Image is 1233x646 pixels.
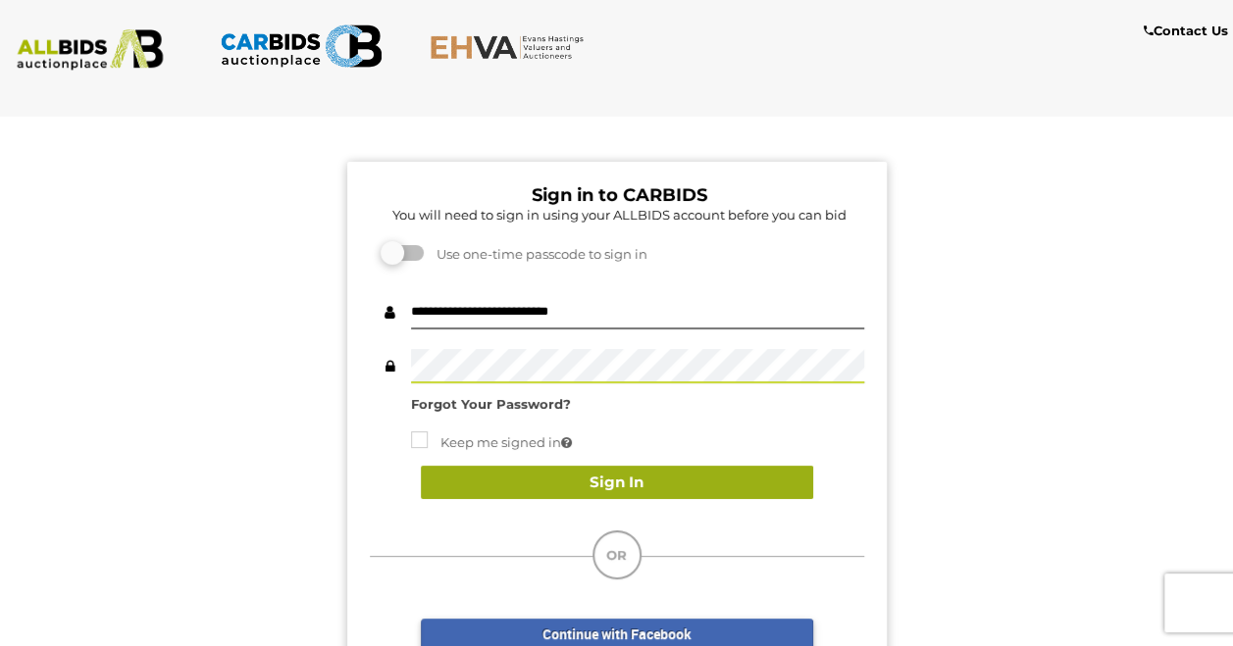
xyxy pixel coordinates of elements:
b: Sign in to CARBIDS [532,184,707,206]
b: Contact Us [1144,23,1228,38]
div: OR [592,530,642,579]
a: Contact Us [1144,20,1233,42]
span: Use one-time passcode to sign in [427,246,647,262]
h5: You will need to sign in using your ALLBIDS account before you can bid [375,208,864,222]
img: ALLBIDS.com.au [9,29,172,71]
label: Keep me signed in [411,431,572,454]
button: Sign In [421,466,813,500]
img: CARBIDS.com.au [220,20,383,73]
a: Forgot Your Password? [411,396,571,412]
img: EHVA.com.au [430,34,592,60]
